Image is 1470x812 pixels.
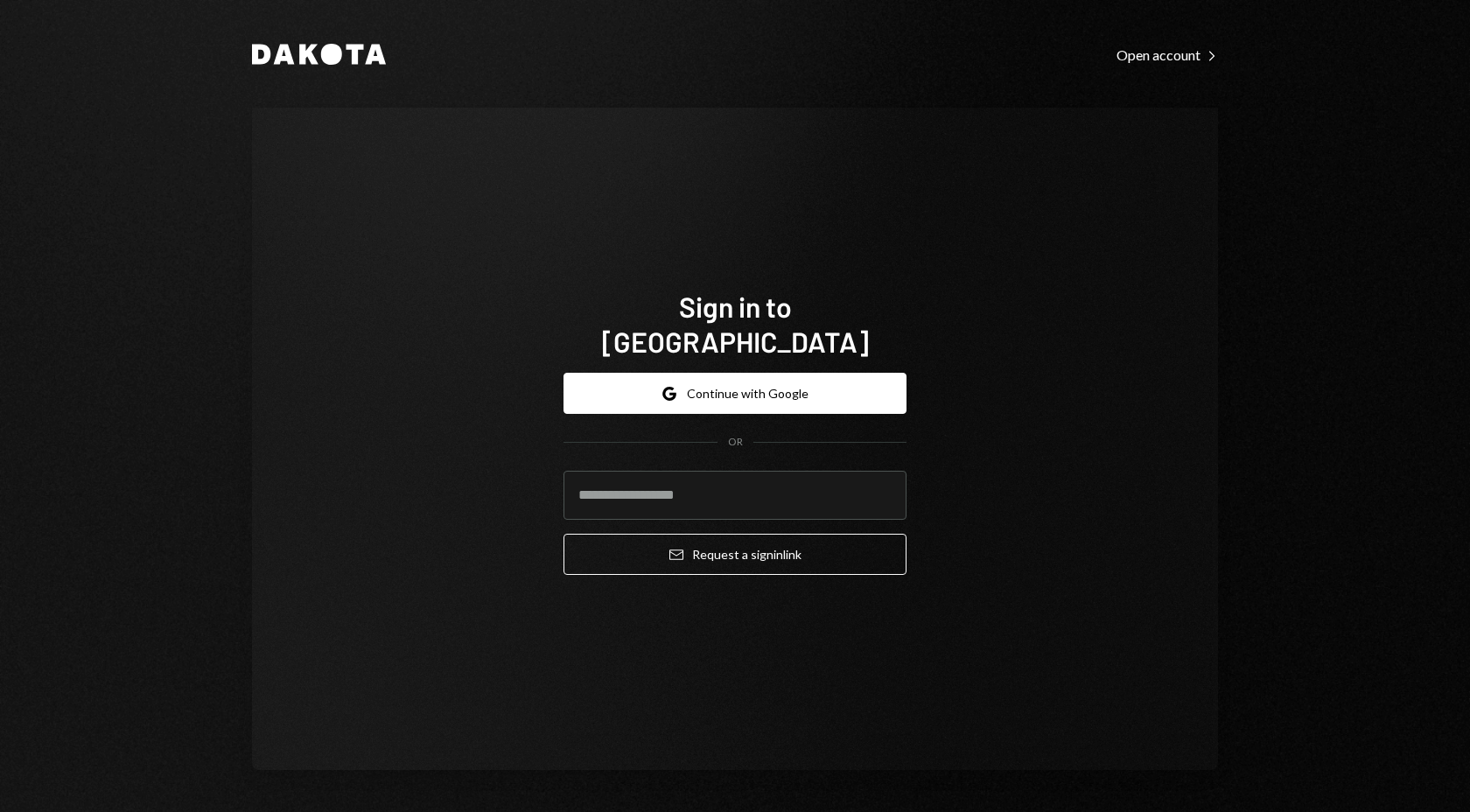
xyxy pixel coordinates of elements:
[1116,45,1218,64] a: Open account
[563,373,906,414] button: Continue with Google
[563,289,906,359] h1: Sign in to [GEOGRAPHIC_DATA]
[1116,46,1218,64] div: Open account
[728,435,743,450] div: OR
[563,534,906,575] button: Request a signinlink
